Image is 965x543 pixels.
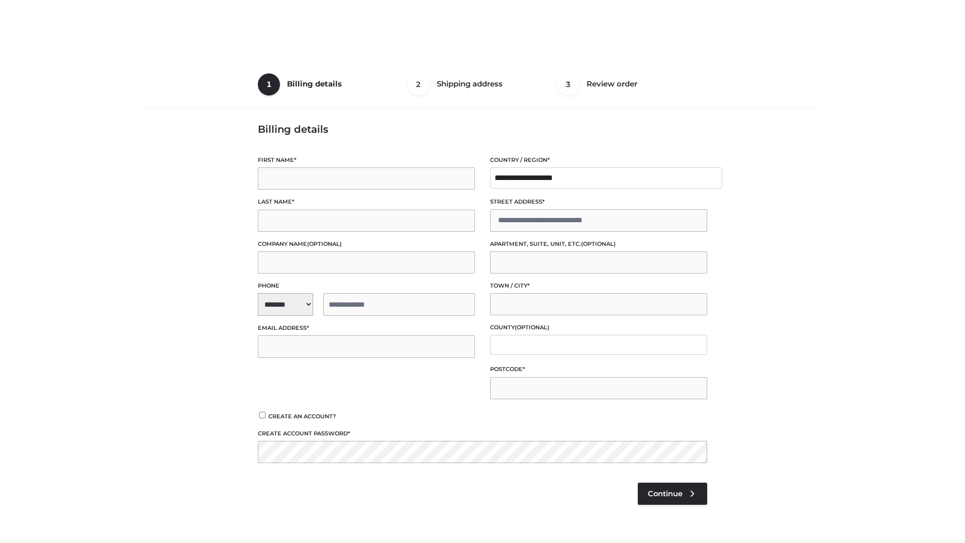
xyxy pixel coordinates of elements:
label: Email address [258,323,475,333]
label: County [490,323,707,332]
span: Shipping address [437,79,503,88]
label: Apartment, suite, unit, etc. [490,239,707,249]
span: Create an account? [268,413,336,420]
span: (optional) [515,324,549,331]
span: (optional) [581,240,616,247]
span: 3 [557,73,580,96]
label: Country / Region [490,155,707,165]
label: Phone [258,281,475,291]
span: Billing details [287,79,342,88]
label: Street address [490,197,707,207]
span: 2 [408,73,430,96]
span: 1 [258,73,280,96]
a: Continue [638,483,707,505]
label: First name [258,155,475,165]
h3: Billing details [258,123,707,135]
span: Continue [648,489,683,498]
label: Postcode [490,365,707,374]
span: Review order [587,79,637,88]
span: (optional) [307,240,342,247]
label: Company name [258,239,475,249]
label: Town / City [490,281,707,291]
label: Last name [258,197,475,207]
input: Create an account? [258,412,267,418]
label: Create account password [258,429,707,438]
